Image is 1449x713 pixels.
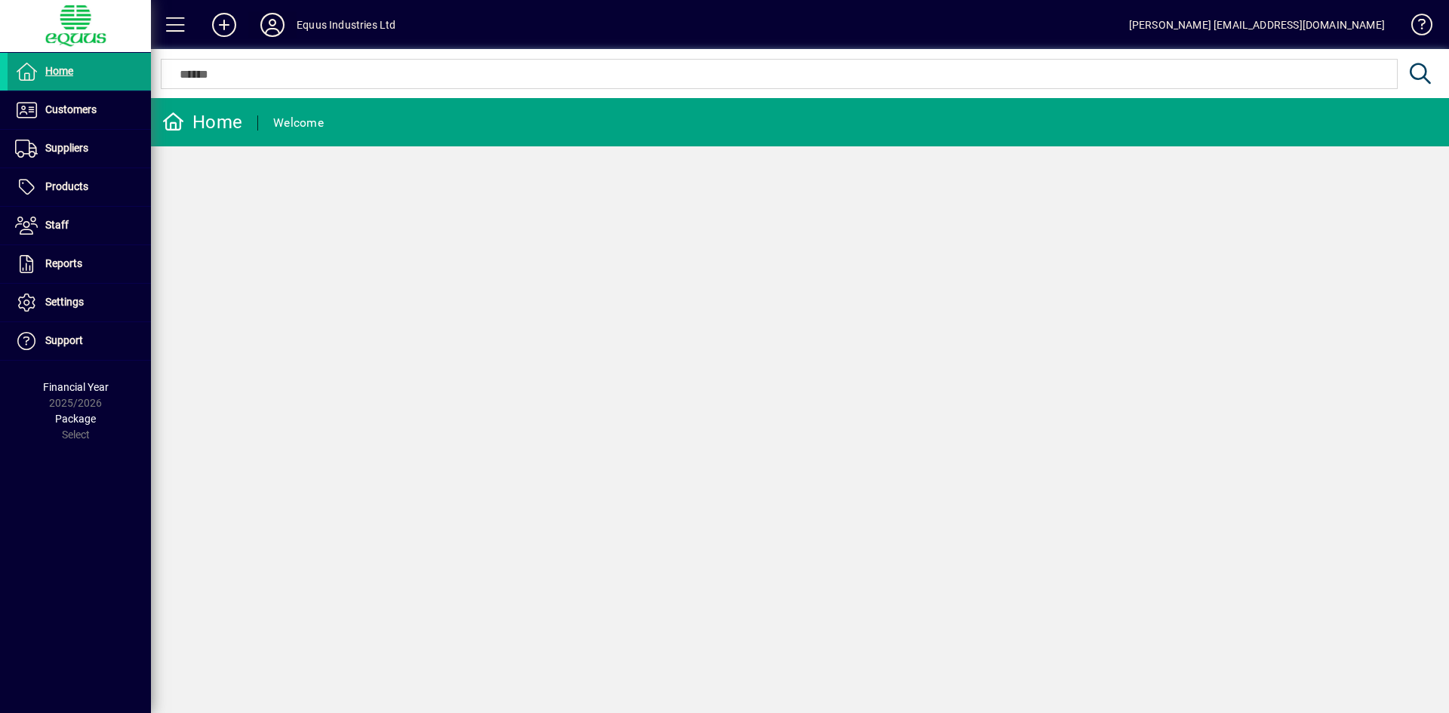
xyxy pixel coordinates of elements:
button: Add [200,11,248,38]
span: Customers [45,103,97,115]
a: Staff [8,207,151,244]
div: Home [162,110,242,134]
span: Products [45,180,88,192]
a: Customers [8,91,151,129]
span: Reports [45,257,82,269]
span: Settings [45,296,84,308]
span: Home [45,65,73,77]
span: Suppliers [45,142,88,154]
span: Package [55,413,96,425]
div: [PERSON_NAME] [EMAIL_ADDRESS][DOMAIN_NAME] [1129,13,1385,37]
a: Settings [8,284,151,321]
div: Equus Industries Ltd [297,13,396,37]
span: Staff [45,219,69,231]
a: Products [8,168,151,206]
a: Suppliers [8,130,151,167]
div: Welcome [273,111,324,135]
button: Profile [248,11,297,38]
span: Support [45,334,83,346]
a: Reports [8,245,151,283]
a: Knowledge Base [1400,3,1430,52]
a: Support [8,322,151,360]
span: Financial Year [43,381,109,393]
